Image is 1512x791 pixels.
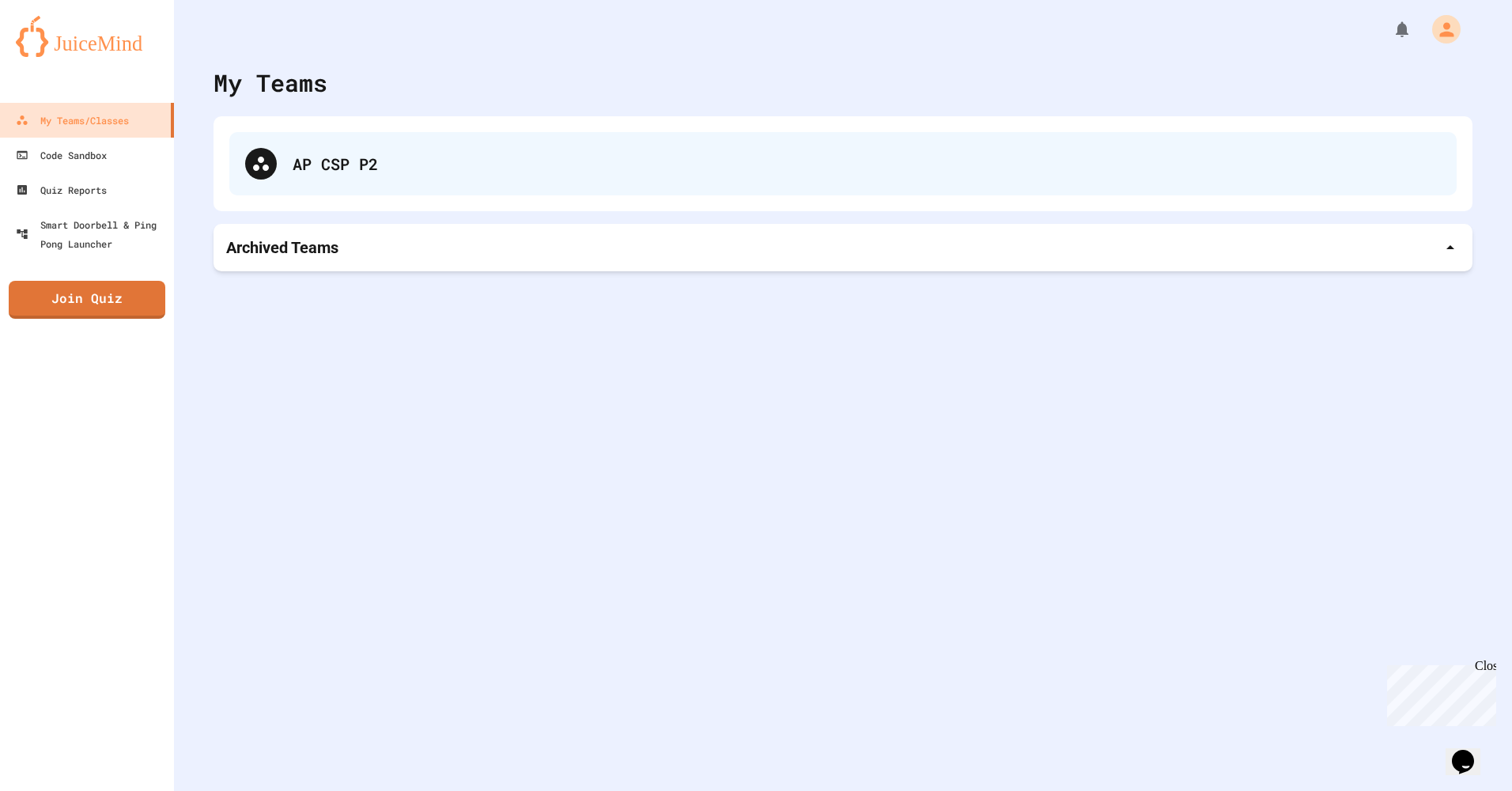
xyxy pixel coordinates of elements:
div: Smart Doorbell & Ping Pong Launcher [16,215,168,253]
div: Chat with us now!Close [6,6,109,100]
div: AP CSP P2 [293,152,1441,176]
img: logo-orange.svg [16,16,158,57]
iframe: chat widget [1381,659,1496,726]
div: My Notifications [1363,16,1416,43]
p: Archived Teams [226,237,338,259]
a: Join Quiz [9,281,165,319]
div: My Teams [214,65,327,100]
div: AP CSP P2 [229,132,1457,195]
div: My Account [1416,11,1465,47]
iframe: chat widget [1446,728,1496,775]
div: Code Sandbox [16,146,107,165]
div: My Teams/Classes [16,111,129,130]
div: Quiz Reports [16,180,107,199]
